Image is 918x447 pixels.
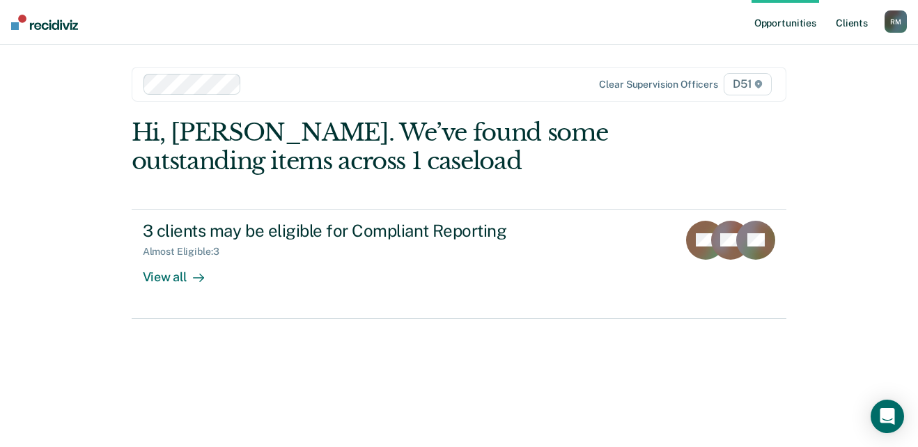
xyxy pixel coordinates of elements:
div: Hi, [PERSON_NAME]. We’ve found some outstanding items across 1 caseload [132,118,655,175]
div: Almost Eligible : 3 [143,246,231,258]
a: 3 clients may be eligible for Compliant ReportingAlmost Eligible:3View all [132,209,787,319]
div: R M [885,10,907,33]
span: D51 [724,73,772,95]
div: Clear supervision officers [599,79,717,91]
img: Recidiviz [11,15,78,30]
div: View all [143,258,221,285]
div: Open Intercom Messenger [871,400,904,433]
button: RM [885,10,907,33]
div: 3 clients may be eligible for Compliant Reporting [143,221,632,241]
